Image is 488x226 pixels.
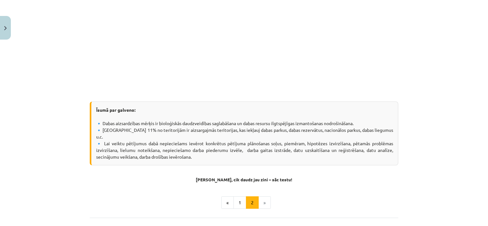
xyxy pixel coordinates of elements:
img: icon-close-lesson-0947bae3869378f0d4975bcd49f059093ad1ed9edebbc8119c70593378902aed.svg [4,26,7,30]
button: 1 [233,196,246,209]
button: 2 [246,196,259,209]
div: 🔹 Dabas aizsardzības mērķis ir bioloģiskās daudzveidības saglabāšana un dabas resursu ilgtspējīga... [90,102,398,165]
nav: Page navigation example [90,196,398,209]
b: Īsumā par galveno: [96,107,135,113]
button: « [221,196,234,209]
strong: [PERSON_NAME], cik daudz jau zini – sāc testu! [196,177,292,182]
